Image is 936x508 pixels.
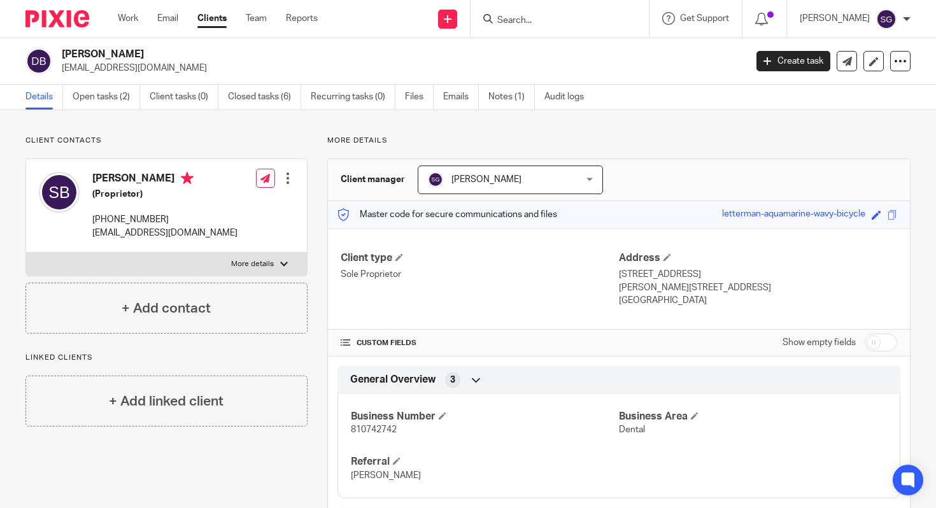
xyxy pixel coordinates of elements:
[619,425,645,434] span: Dental
[39,172,80,213] img: svg%3E
[351,410,619,423] h4: Business Number
[327,136,911,146] p: More details
[25,10,89,27] img: Pixie
[876,9,897,29] img: svg%3E
[122,299,211,318] h4: + Add contact
[25,353,308,363] p: Linked clients
[157,12,178,25] a: Email
[341,251,619,265] h4: Client type
[800,12,870,25] p: [PERSON_NAME]
[619,251,897,265] h4: Address
[92,172,238,188] h4: [PERSON_NAME]
[109,392,223,411] h4: + Add linked client
[286,12,318,25] a: Reports
[181,172,194,185] i: Primary
[341,338,619,348] h4: CUSTOM FIELDS
[544,85,593,109] a: Audit logs
[351,471,421,480] span: [PERSON_NAME]
[62,48,602,61] h2: [PERSON_NAME]
[197,12,227,25] a: Clients
[351,455,619,469] h4: Referral
[619,268,897,281] p: [STREET_ADDRESS]
[337,208,557,221] p: Master code for secure communications and files
[451,175,521,184] span: [PERSON_NAME]
[73,85,140,109] a: Open tasks (2)
[350,373,436,386] span: General Overview
[92,188,238,201] h5: (Proprietor)
[25,85,63,109] a: Details
[311,85,395,109] a: Recurring tasks (0)
[783,336,856,349] label: Show empty fields
[488,85,535,109] a: Notes (1)
[341,268,619,281] p: Sole Proprietor
[228,85,301,109] a: Closed tasks (6)
[150,85,218,109] a: Client tasks (0)
[496,15,611,27] input: Search
[619,410,887,423] h4: Business Area
[25,136,308,146] p: Client contacts
[231,259,274,269] p: More details
[680,14,729,23] span: Get Support
[756,51,830,71] a: Create task
[25,48,52,74] img: svg%3E
[619,294,897,307] p: [GEOGRAPHIC_DATA]
[405,85,434,109] a: Files
[722,208,865,222] div: letterman-aquamarine-wavy-bicycle
[351,425,397,434] span: 810742742
[118,12,138,25] a: Work
[450,374,455,386] span: 3
[62,62,737,74] p: [EMAIL_ADDRESS][DOMAIN_NAME]
[92,213,238,226] p: [PHONE_NUMBER]
[443,85,479,109] a: Emails
[92,227,238,239] p: [EMAIL_ADDRESS][DOMAIN_NAME]
[246,12,267,25] a: Team
[341,173,405,186] h3: Client manager
[619,281,897,294] p: [PERSON_NAME][STREET_ADDRESS]
[428,172,443,187] img: svg%3E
